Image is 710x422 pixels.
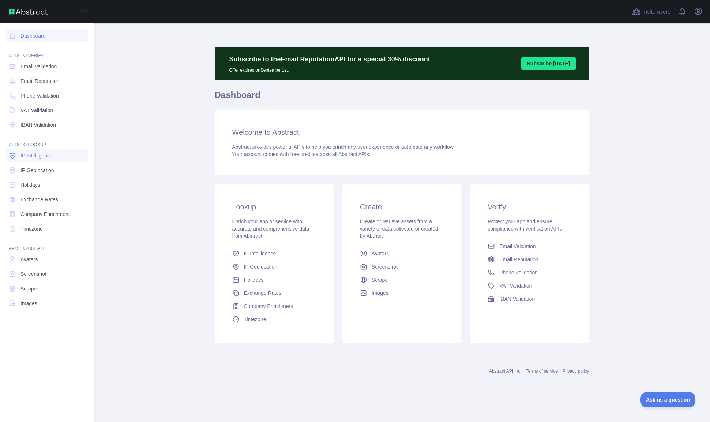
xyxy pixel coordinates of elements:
[357,247,447,260] a: Avatars
[485,253,574,266] a: Email Reputation
[20,63,57,70] span: Email Validation
[229,286,319,300] a: Exchange Rates
[6,208,88,221] a: Company Enrichment
[20,152,53,159] span: IP Intelligence
[631,6,672,18] button: Invite users
[232,218,309,239] span: Enrich your app or service with accurate and comprehensive data from Abstract
[20,77,60,85] span: Email Reputation
[642,8,670,16] span: Invite users
[372,263,398,270] span: Screenshot
[6,282,88,295] a: Scrape
[357,260,447,273] a: Screenshot
[20,92,59,99] span: Phone Validation
[372,250,389,257] span: Avatars
[6,297,88,310] a: Images
[6,253,88,266] a: Avatars
[6,222,88,235] a: Timezone
[20,196,58,203] span: Exchange Rates
[244,276,264,284] span: Holidays
[229,260,319,273] a: IP Geolocation
[20,167,54,174] span: IP Geolocation
[6,133,88,148] div: API'S TO LOOKUP
[20,285,37,292] span: Scrape
[244,316,266,323] span: Timezone
[499,295,535,303] span: IBAN Validation
[20,210,70,218] span: Company Enrichment
[244,289,282,297] span: Exchange Rates
[360,218,438,239] span: Create or retrieve assets from a variety of data collected or created by Abtract
[489,369,522,374] a: Abstract API Inc.
[232,151,371,157] span: Your account comes with across all Abstract APIs.
[6,164,88,177] a: IP Geolocation
[6,29,88,42] a: Dashboard
[357,286,447,300] a: Images
[229,313,319,326] a: Timezone
[6,178,88,191] a: Holidays
[229,54,430,64] p: Subscribe to the Email Reputation API for a special 30 % discount
[229,247,319,260] a: IP Intelligence
[6,237,88,251] div: API'S TO CREATE
[232,202,316,212] h3: Lookup
[360,202,444,212] h3: Create
[6,193,88,206] a: Exchange Rates
[229,64,430,73] p: Offer expires on September 1st.
[485,292,574,305] a: IBAN Validation
[20,225,43,232] span: Timezone
[526,369,558,374] a: Terms of service
[499,282,532,289] span: VAT Validation
[521,57,576,70] button: Subscribe [DATE]
[215,89,589,107] h1: Dashboard
[488,202,571,212] h3: Verify
[6,44,88,58] div: API'S TO VERIFY
[20,300,37,307] span: Images
[6,75,88,88] a: Email Reputation
[20,107,53,114] span: VAT Validation
[229,300,319,313] a: Company Enrichment
[20,256,38,263] span: Avatars
[244,250,276,257] span: IP Intelligence
[244,263,278,270] span: IP Geolocation
[372,289,388,297] span: Images
[6,267,88,281] a: Screenshot
[20,270,46,278] span: Screenshot
[20,121,56,129] span: IBAN Validation
[232,127,572,137] h3: Welcome to Abstract.
[640,392,695,407] iframe: Toggle Customer Support
[485,279,574,292] a: VAT Validation
[9,9,48,15] img: Abstract API
[6,60,88,73] a: Email Validation
[488,218,562,232] span: Protect your app and ensure compliance with verification APIs
[372,276,388,284] span: Scrape
[6,89,88,102] a: Phone Validation
[229,273,319,286] a: Holidays
[499,243,536,250] span: Email Validation
[485,240,574,253] a: Email Validation
[499,256,538,263] span: Email Reputation
[562,369,589,374] a: Privacy policy
[244,303,293,310] span: Company Enrichment
[20,181,40,189] span: Holidays
[6,104,88,117] a: VAT Validation
[485,266,574,279] a: Phone Validation
[357,273,447,286] a: Scrape
[232,144,455,150] span: Abstract provides powerful APIs to help you enrich any user experience or automate any workflow.
[499,269,538,276] span: Phone Validation
[290,151,316,157] span: free credits
[6,149,88,162] a: IP Intelligence
[6,118,88,132] a: IBAN Validation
